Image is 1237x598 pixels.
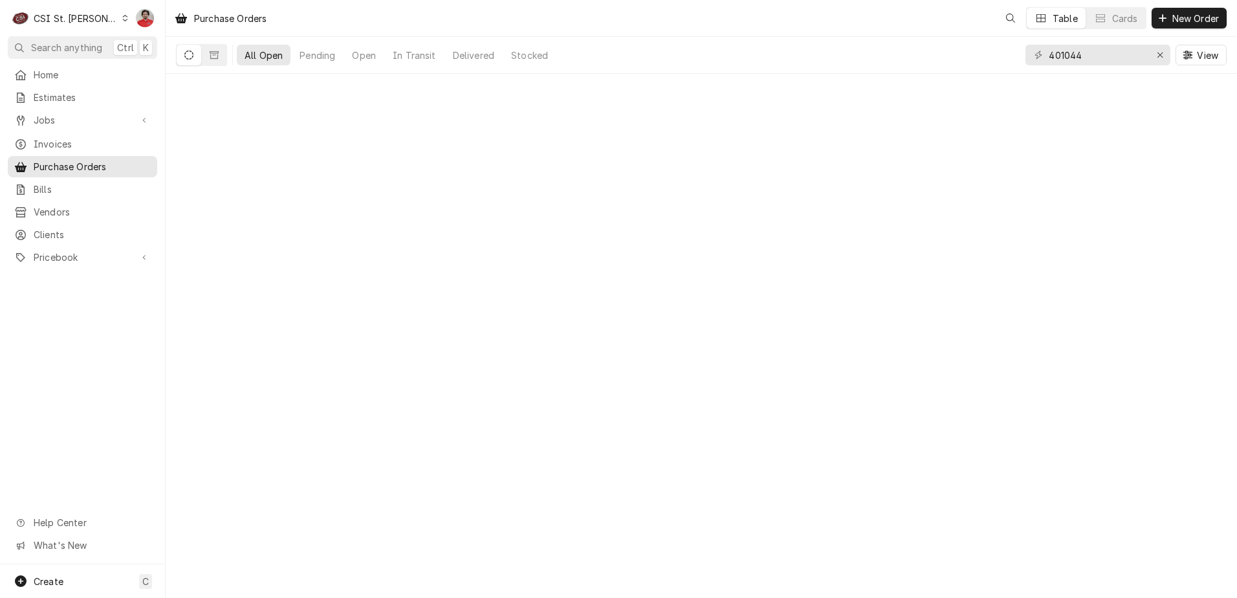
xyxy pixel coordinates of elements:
div: Stocked [511,49,548,62]
div: Cards [1112,12,1138,25]
a: Invoices [8,133,157,155]
span: Home [34,68,151,82]
div: CSI St. Louis's Avatar [12,9,30,27]
span: Search anything [31,41,102,54]
div: Table [1053,12,1078,25]
button: Open search [1000,8,1021,28]
span: Purchase Orders [34,160,151,173]
a: Go to Jobs [8,109,157,131]
div: C [12,9,30,27]
a: Clients [8,224,157,245]
div: In Transit [393,49,436,62]
div: Nicholas Faubert's Avatar [136,9,154,27]
span: Invoices [34,137,151,151]
a: Vendors [8,201,157,223]
span: C [142,575,149,588]
a: Go to What's New [8,535,157,556]
span: Estimates [34,91,151,104]
div: All Open [245,49,283,62]
a: Go to Help Center [8,512,157,533]
span: Vendors [34,205,151,219]
span: Jobs [34,113,131,127]
span: What's New [34,538,149,552]
a: Purchase Orders [8,156,157,177]
button: Erase input [1150,45,1170,65]
div: NF [136,9,154,27]
a: Bills [8,179,157,200]
div: Pending [300,49,335,62]
span: Ctrl [117,41,134,54]
input: Keyword search [1049,45,1146,65]
div: Delivered [453,49,494,62]
button: Search anythingCtrlK [8,36,157,59]
div: Open [352,49,376,62]
span: K [143,41,149,54]
span: Pricebook [34,250,131,264]
a: Home [8,64,157,85]
span: Help Center [34,516,149,529]
span: View [1194,49,1221,62]
span: New Order [1170,12,1221,25]
div: CSI St. [PERSON_NAME] [34,12,118,25]
button: View [1176,45,1227,65]
a: Estimates [8,87,157,108]
span: Bills [34,183,151,196]
button: New Order [1152,8,1227,28]
span: Create [34,576,63,587]
span: Clients [34,228,151,241]
a: Go to Pricebook [8,247,157,268]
